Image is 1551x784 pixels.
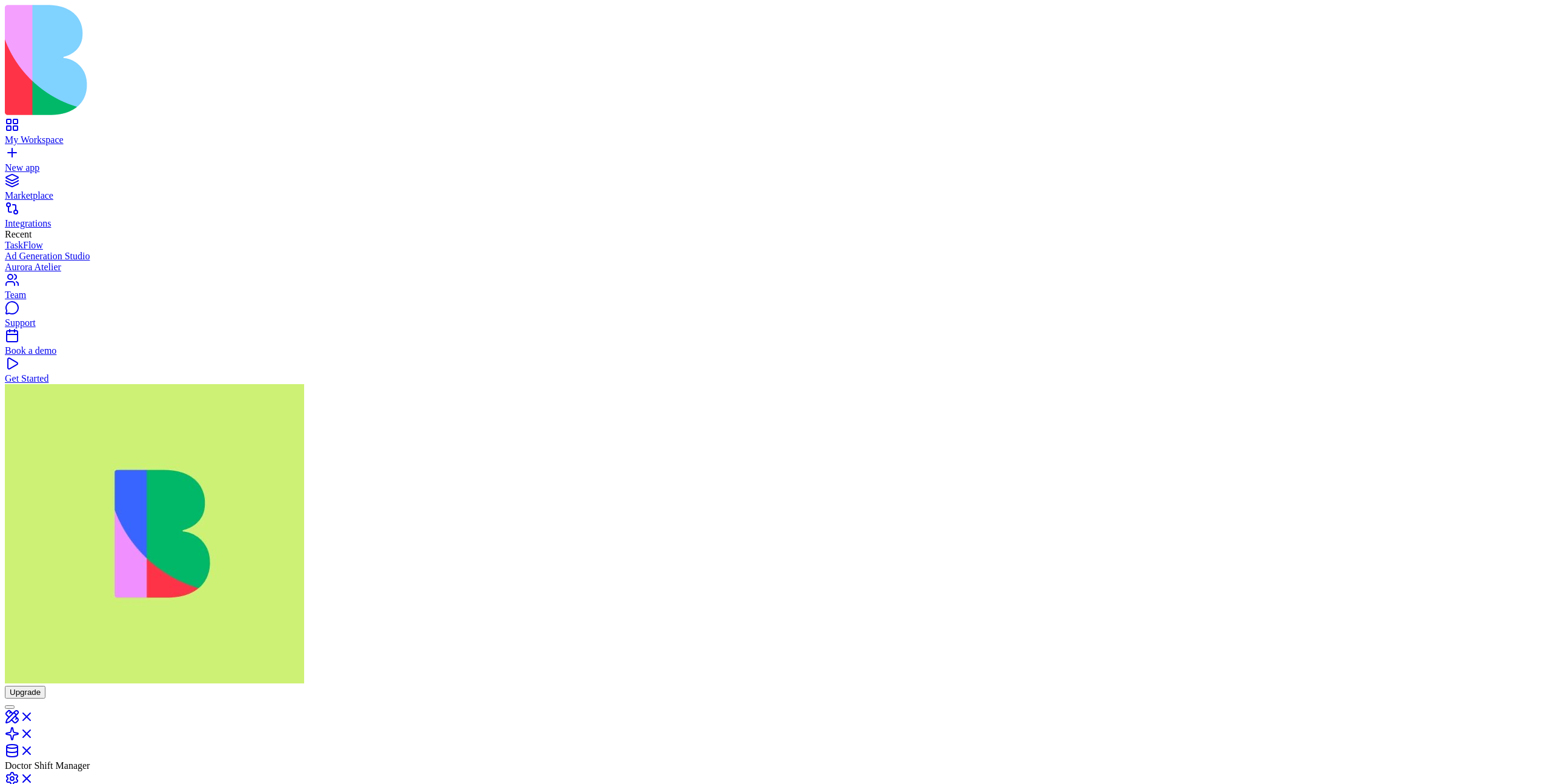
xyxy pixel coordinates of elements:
[5,251,1546,262] a: Ad Generation Studio
[5,760,90,771] span: Doctor Shift Manager
[5,262,1546,273] a: Aurora Atelier
[5,307,1546,328] a: Support
[5,345,1546,356] div: Book a demo
[5,334,1546,356] a: Book a demo
[5,5,492,115] img: logo
[5,240,1546,251] a: TaskFlow
[5,279,1546,301] a: Team
[5,135,1546,145] div: My Workspace
[5,229,32,239] span: Recent
[5,686,45,699] button: Upgrade
[5,162,1546,173] div: New app
[5,190,1546,201] div: Marketplace
[5,218,1546,229] div: Integrations
[5,317,1546,328] div: Support
[5,151,1546,173] a: New app
[5,384,304,683] img: WhatsApp_Image_2025-01-03_at_11.26.17_rubx1k.jpg
[5,373,1546,384] div: Get Started
[5,362,1546,384] a: Get Started
[5,124,1546,145] a: My Workspace
[5,207,1546,229] a: Integrations
[5,686,45,697] a: Upgrade
[5,179,1546,201] a: Marketplace
[5,290,1546,301] div: Team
